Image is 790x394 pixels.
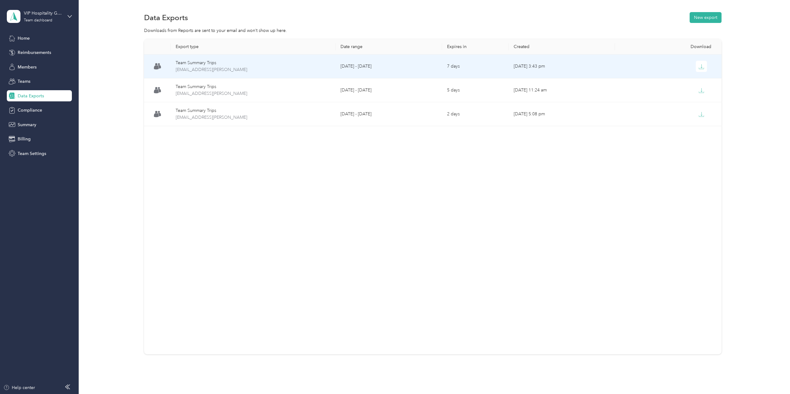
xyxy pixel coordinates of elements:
[24,19,52,22] div: Team dashboard
[336,78,442,102] td: [DATE] - [DATE]
[18,49,51,56] span: Reimbursements
[336,102,442,126] td: [DATE] - [DATE]
[442,55,509,78] td: 7 days
[18,150,46,157] span: Team Settings
[171,39,336,55] th: Export type
[3,384,35,391] button: Help center
[176,107,331,114] div: Team Summary Trips
[509,55,615,78] td: [DATE] 3:43 pm
[144,27,722,34] div: Downloads from Reports are sent to your email and won’t show up here.
[18,122,36,128] span: Summary
[18,78,30,85] span: Teams
[18,93,44,99] span: Data Exports
[144,14,188,21] h1: Data Exports
[442,102,509,126] td: 2 days
[690,12,722,23] button: New export
[176,90,331,97] span: team-summary-francie@viphgroup.com-trips-2025-09-16-2025-10-29.xlsx
[18,64,37,70] span: Members
[336,39,442,55] th: Date range
[176,83,331,90] div: Team Summary Trips
[509,78,615,102] td: [DATE] 11:24 am
[18,107,42,113] span: Compliance
[620,44,717,49] div: Download
[336,55,442,78] td: [DATE] - [DATE]
[176,114,331,121] span: team-summary-francie@viphgroup.com-trips-2025-09-11-2025-09-25.xlsx
[18,35,30,42] span: Home
[176,60,331,66] div: Team Summary Trips
[755,359,790,394] iframe: Everlance-gr Chat Button Frame
[442,78,509,102] td: 5 days
[442,39,509,55] th: Expires in
[18,136,31,142] span: Billing
[509,102,615,126] td: [DATE] 5:08 pm
[24,10,63,16] div: VIP Hospitality Group
[509,39,615,55] th: Created
[176,66,331,73] span: team-summary-francie@viphgroup.com-trips-2025-09-16-2025-09-30.xlsx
